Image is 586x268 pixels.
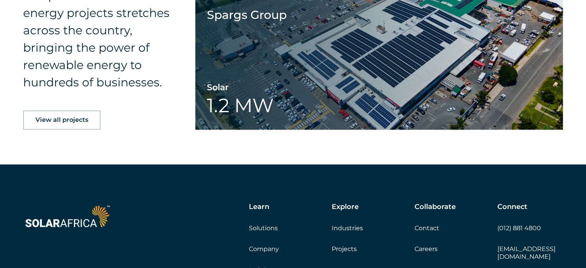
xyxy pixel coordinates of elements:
[332,245,357,253] a: Projects
[415,203,456,211] h5: Collaborate
[497,203,527,211] h5: Connect
[415,245,438,253] a: Careers
[415,224,439,232] a: Contact
[332,203,359,211] h5: Explore
[249,245,279,253] a: Company
[35,117,88,123] span: View all projects
[497,224,541,232] a: (012) 881 4800
[249,203,269,211] h5: Learn
[23,110,101,130] a: View all projects
[497,245,556,260] a: [EMAIL_ADDRESS][DOMAIN_NAME]
[249,224,278,232] a: Solutions
[332,224,363,232] a: Industries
